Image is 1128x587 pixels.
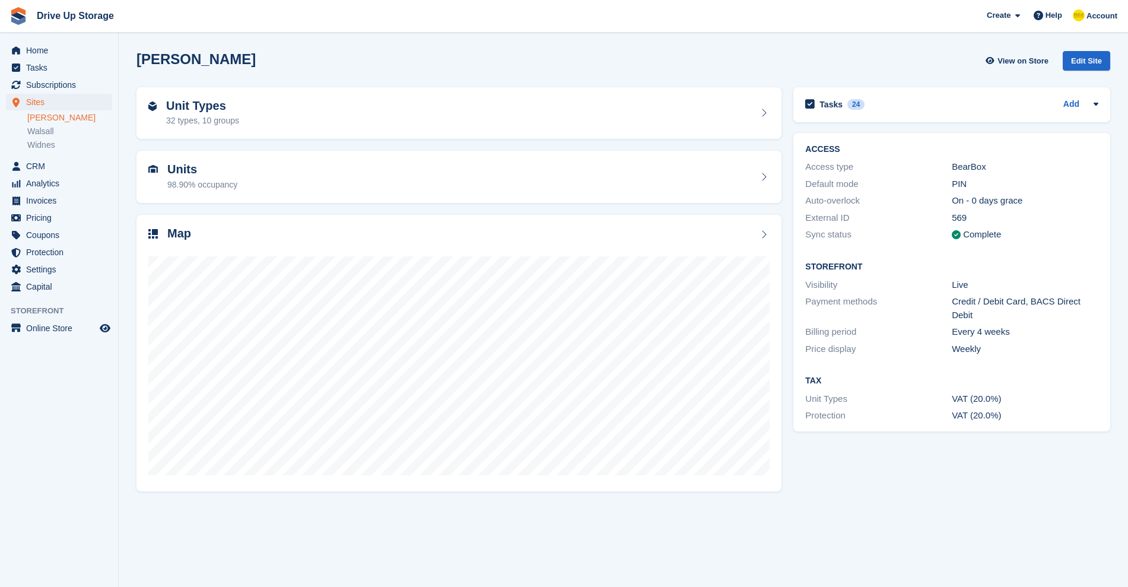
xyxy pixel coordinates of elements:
a: Walsall [27,126,112,137]
div: PIN [952,177,1098,191]
h2: Unit Types [166,99,239,113]
div: Unit Types [805,392,952,406]
a: menu [6,244,112,261]
a: menu [6,42,112,59]
a: Preview store [98,321,112,335]
a: menu [6,77,112,93]
a: View on Store [984,51,1053,71]
img: unit-type-icn-2b2737a686de81e16bb02015468b77c625bbabd49415b5ef34ead5e3b44a266d.svg [148,101,157,111]
h2: [PERSON_NAME] [136,51,256,67]
div: Every 4 weeks [952,325,1098,339]
div: Edit Site [1063,51,1110,71]
img: unit-icn-7be61d7bf1b0ce9d3e12c5938cc71ed9869f7b940bace4675aadf7bd6d80202e.svg [148,165,158,173]
a: menu [6,227,112,243]
a: Add [1063,98,1079,112]
a: menu [6,320,112,337]
a: Drive Up Storage [32,6,119,26]
a: Units 98.90% occupancy [136,151,781,203]
h2: Tasks [819,99,843,110]
span: Account [1086,10,1117,22]
span: Online Store [26,320,97,337]
a: Map [136,215,781,492]
span: Pricing [26,210,97,226]
div: Payment methods [805,295,952,322]
span: Capital [26,278,97,295]
span: Invoices [26,192,97,209]
h2: Map [167,227,191,240]
div: Auto-overlock [805,194,952,208]
a: menu [6,158,112,174]
img: stora-icon-8386f47178a22dfd0bd8f6a31ec36ba5ce8667c1dd55bd0f319d3a0aa187defe.svg [9,7,27,25]
div: 98.90% occupancy [167,179,237,191]
div: 24 [847,99,865,110]
img: map-icn-33ee37083ee616e46c38cad1a60f524a97daa1e2b2c8c0bc3eb3415660979fc1.svg [148,229,158,239]
a: menu [6,261,112,278]
a: menu [6,192,112,209]
div: VAT (20.0%) [952,409,1098,423]
h2: Tax [805,376,1098,386]
span: CRM [26,158,97,174]
a: Edit Site [1063,51,1110,75]
div: Credit / Debit Card, BACS Direct Debit [952,295,1098,322]
a: Widnes [27,139,112,151]
div: Price display [805,342,952,356]
div: Complete [963,228,1001,242]
a: menu [6,210,112,226]
div: Live [952,278,1098,292]
a: menu [6,175,112,192]
div: Visibility [805,278,952,292]
span: Help [1046,9,1062,21]
div: 32 types, 10 groups [166,115,239,127]
a: menu [6,94,112,110]
div: VAT (20.0%) [952,392,1098,406]
div: Default mode [805,177,952,191]
h2: ACCESS [805,145,1098,154]
a: menu [6,59,112,76]
span: Subscriptions [26,77,97,93]
span: Sites [26,94,97,110]
span: Analytics [26,175,97,192]
span: Settings [26,261,97,278]
h2: Storefront [805,262,1098,272]
img: Crispin Vitoria [1073,9,1085,21]
div: Billing period [805,325,952,339]
div: Sync status [805,228,952,242]
a: [PERSON_NAME] [27,112,112,123]
span: Protection [26,244,97,261]
div: External ID [805,211,952,225]
span: Create [987,9,1011,21]
div: BearBox [952,160,1098,174]
div: Protection [805,409,952,423]
div: 569 [952,211,1098,225]
a: menu [6,278,112,295]
span: Tasks [26,59,97,76]
span: Home [26,42,97,59]
span: Coupons [26,227,97,243]
div: Weekly [952,342,1098,356]
div: On - 0 days grace [952,194,1098,208]
a: Unit Types 32 types, 10 groups [136,87,781,139]
span: Storefront [11,305,118,317]
div: Access type [805,160,952,174]
span: View on Store [997,55,1048,67]
h2: Units [167,163,237,176]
